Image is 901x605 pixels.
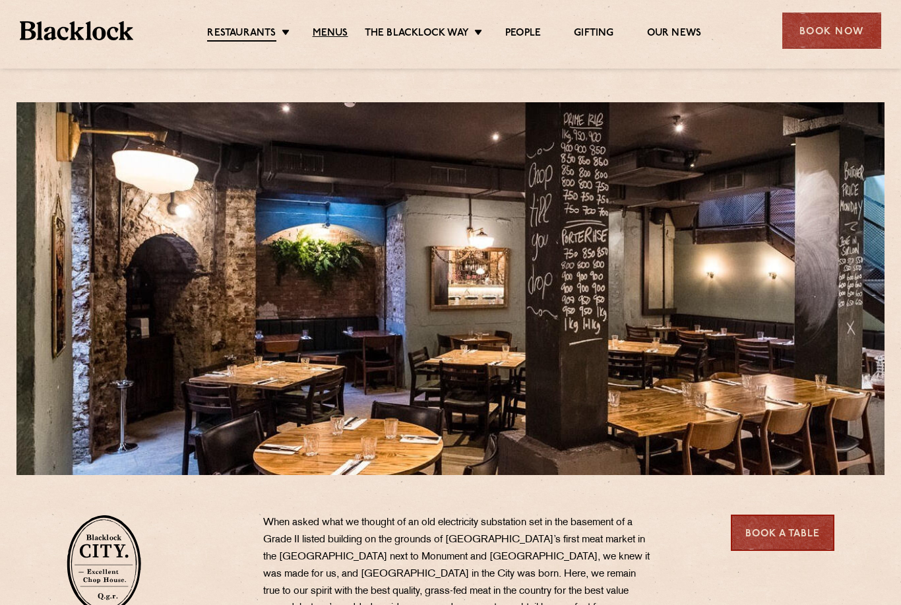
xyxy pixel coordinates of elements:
[782,13,881,49] div: Book Now
[20,21,133,40] img: BL_Textured_Logo-footer-cropped.svg
[365,27,469,40] a: The Blacklock Way
[207,27,276,42] a: Restaurants
[313,27,348,40] a: Menus
[574,27,613,40] a: Gifting
[505,27,541,40] a: People
[647,27,702,40] a: Our News
[731,515,834,551] a: Book a Table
